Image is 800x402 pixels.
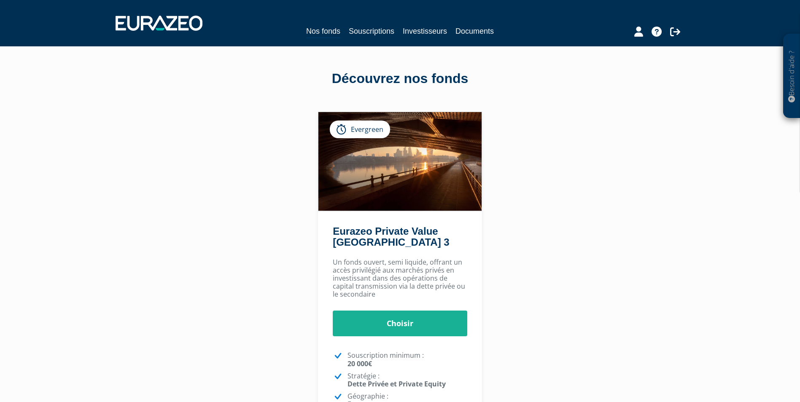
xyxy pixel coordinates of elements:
[403,25,447,37] a: Investisseurs
[333,258,467,299] p: Un fonds ouvert, semi liquide, offrant un accès privilégié aux marchés privés en investissant dan...
[347,359,372,368] strong: 20 000€
[347,379,446,389] strong: Dette Privée et Private Equity
[347,372,467,388] p: Stratégie :
[787,38,797,114] p: Besoin d'aide ?
[349,25,394,37] a: Souscriptions
[330,121,390,138] div: Evergreen
[160,69,641,88] div: Découvrez nos fonds
[306,25,340,38] a: Nos fonds
[116,16,202,31] img: 1732889491-logotype_eurazeo_blanc_rvb.png
[333,311,467,337] a: Choisir
[347,351,467,367] p: Souscription minimum :
[455,25,494,37] a: Documents
[318,112,482,211] img: Eurazeo Private Value Europe 3
[333,225,449,248] a: Eurazeo Private Value [GEOGRAPHIC_DATA] 3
